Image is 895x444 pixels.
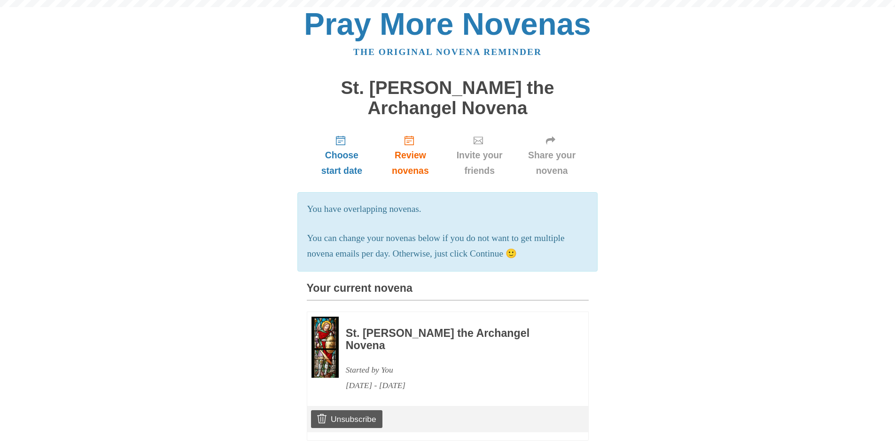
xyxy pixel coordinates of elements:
[311,410,382,428] a: Unsubscribe
[346,378,563,393] div: [DATE] - [DATE]
[307,78,589,118] h1: St. [PERSON_NAME] the Archangel Novena
[515,127,589,183] a: Share your novena
[307,127,377,183] a: Choose start date
[316,148,368,179] span: Choose start date
[304,7,591,41] a: Pray More Novenas
[307,282,589,301] h3: Your current novena
[386,148,434,179] span: Review novenas
[453,148,506,179] span: Invite your friends
[346,362,563,378] div: Started by You
[353,47,542,57] a: The original novena reminder
[525,148,579,179] span: Share your novena
[307,202,588,217] p: You have overlapping novenas.
[377,127,444,183] a: Review novenas
[307,231,588,262] p: You can change your novenas below if you do not want to get multiple novena emails per day. Other...
[311,317,339,378] img: Novena image
[444,127,515,183] a: Invite your friends
[346,327,563,351] h3: St. [PERSON_NAME] the Archangel Novena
